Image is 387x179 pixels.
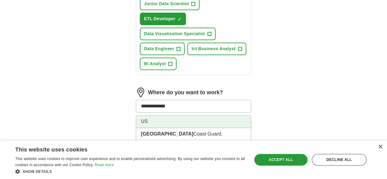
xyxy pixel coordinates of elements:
[95,163,114,167] a: Read more, opens a new window
[312,154,367,166] div: Decline all
[15,144,230,153] div: This website uses cookies
[23,170,52,174] span: Show details
[141,131,193,136] strong: [GEOGRAPHIC_DATA]
[140,13,186,25] button: ETL Developer✓
[144,46,174,52] span: Data Engineer
[136,88,146,97] img: location.png
[140,28,216,40] button: Data Visualization Specialist
[136,128,251,153] li: Coast Guard, [GEOGRAPHIC_DATA]
[144,31,205,37] span: Data Visualization Specialist
[192,46,235,52] span: Ict Business Analyst
[144,61,166,67] span: BI Analyst
[136,115,251,128] li: US
[187,43,246,55] button: Ict Business Analyst
[148,88,223,97] label: Where do you want to work?
[378,145,382,149] div: Close
[15,157,245,167] span: This website uses cookies to improve user experience and to enable personalised advertising. By u...
[140,43,185,55] button: Data Engineer
[140,58,177,70] button: BI Analyst
[15,168,245,174] div: Show details
[254,154,307,166] div: Accept all
[178,17,181,22] span: ✓
[144,16,175,22] span: ETL Developer
[144,1,189,7] span: Junior Data Scientist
